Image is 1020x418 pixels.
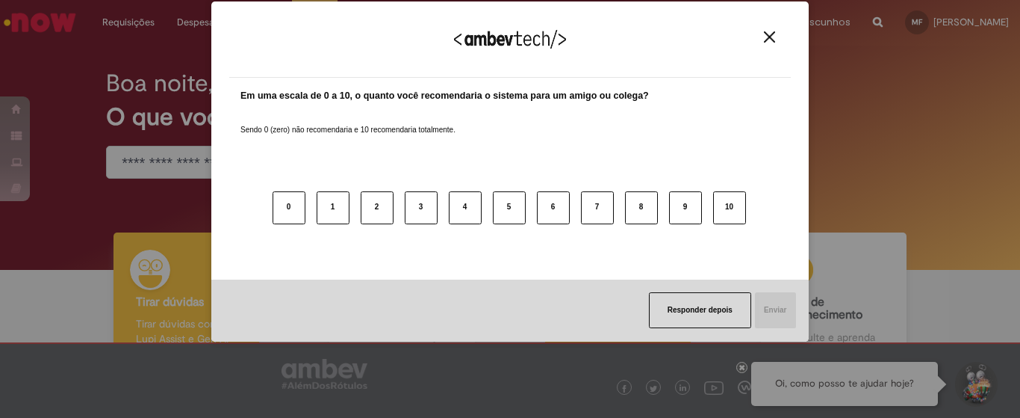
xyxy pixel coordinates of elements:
[764,31,775,43] img: Close
[273,191,305,224] button: 0
[625,191,658,224] button: 8
[581,191,614,224] button: 7
[454,30,566,49] img: Logo Ambevtech
[240,107,455,135] label: Sendo 0 (zero) não recomendaria e 10 recomendaria totalmente.
[449,191,482,224] button: 4
[361,191,394,224] button: 2
[649,292,751,328] button: Responder depois
[240,89,649,103] label: Em uma escala de 0 a 10, o quanto você recomendaria o sistema para um amigo ou colega?
[493,191,526,224] button: 5
[317,191,349,224] button: 1
[405,191,438,224] button: 3
[713,191,746,224] button: 10
[537,191,570,224] button: 6
[669,191,702,224] button: 9
[759,31,780,43] button: Close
